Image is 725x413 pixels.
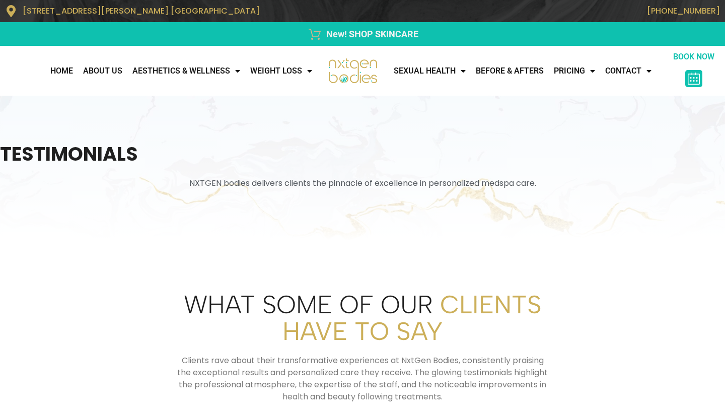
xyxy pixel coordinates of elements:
p: BOOK NOW [673,51,715,63]
a: Before & Afters [471,61,549,81]
a: CONTACT [600,61,657,81]
span: [STREET_ADDRESS][PERSON_NAME] [GEOGRAPHIC_DATA] [23,5,260,17]
p: [PHONE_NUMBER] [368,6,720,16]
nav: Menu [389,61,673,81]
a: New! SHOP SKINCARE [5,27,720,41]
span: New! SHOP SKINCARE [324,27,418,41]
a: Home [45,61,78,81]
h2: WHAT SOME OF OUR [154,291,571,345]
nav: Menu [5,61,317,81]
a: Pricing [549,61,600,81]
a: About Us [78,61,127,81]
a: AESTHETICS & WELLNESS [127,61,245,81]
a: WEIGHT LOSS [245,61,317,81]
div: Clients rave about their transformative experiences at NxtGen Bodies, consistently praising the e... [175,355,551,403]
a: Sexual Health [389,61,471,81]
b: CLIENTS HAVE TO SAY [282,289,542,347]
